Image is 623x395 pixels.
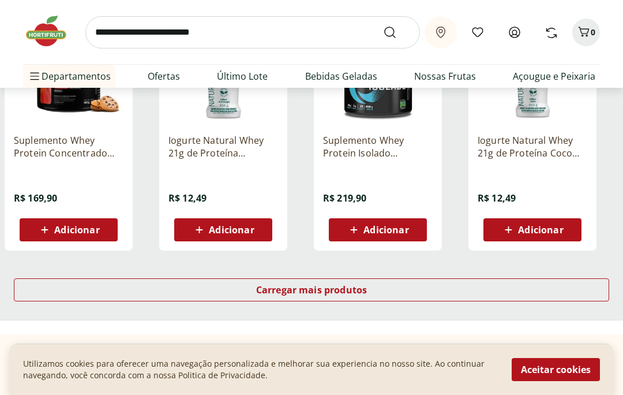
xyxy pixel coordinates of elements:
[148,69,180,83] a: Ofertas
[483,219,581,242] button: Adicionar
[28,62,42,90] button: Menu
[363,226,408,235] span: Adicionar
[591,27,595,38] span: 0
[478,135,587,160] a: Iogurte Natural Whey 21g de Proteína Coco Verde Campo 250g
[323,135,433,160] a: Suplemento Whey Protein Isolado Chocolate Dux 450g
[512,358,600,381] button: Aceitar cookies
[168,192,207,205] span: R$ 12,49
[478,192,516,205] span: R$ 12,49
[256,286,367,295] span: Carregar mais produtos
[323,192,366,205] span: R$ 219,90
[209,226,254,235] span: Adicionar
[414,69,476,83] a: Nossas Frutas
[518,226,563,235] span: Adicionar
[14,135,123,160] a: Suplemento Whey Protein Concentrado Cookies Dux 450g
[383,25,411,39] button: Submit Search
[14,192,57,205] span: R$ 169,90
[20,219,118,242] button: Adicionar
[572,18,600,46] button: Carrinho
[168,135,278,160] a: Iogurte Natural Whey 21g de Proteína Morango Verde Campo 250g
[23,358,498,381] p: Utilizamos cookies para oferecer uma navegação personalizada e melhorar sua experiencia no nosso ...
[54,226,99,235] span: Adicionar
[14,279,609,307] a: Carregar mais produtos
[23,14,81,49] img: Hortifruti
[28,62,111,90] span: Departamentos
[217,69,268,83] a: Último Lote
[85,16,420,49] input: search
[174,219,272,242] button: Adicionar
[513,69,595,83] a: Açougue e Peixaria
[305,69,377,83] a: Bebidas Geladas
[329,219,427,242] button: Adicionar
